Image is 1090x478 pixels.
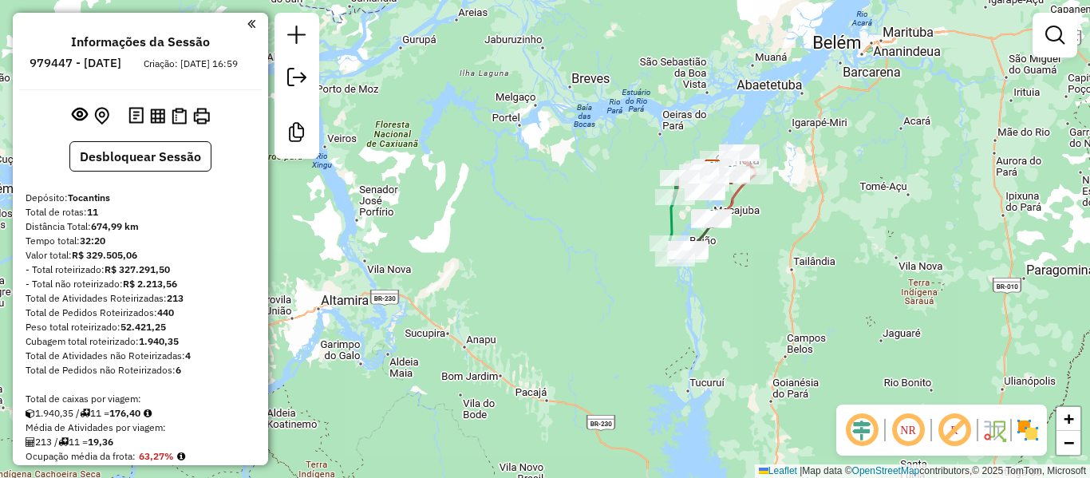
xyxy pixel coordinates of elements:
[120,321,166,333] strong: 52.421,25
[935,411,973,449] span: Exibir rótulo
[800,465,802,476] span: |
[26,291,255,306] div: Total de Atividades Roteirizadas:
[1064,409,1074,429] span: +
[167,292,184,304] strong: 213
[720,164,740,185] img: APOIO CARAPAJO
[137,57,244,71] div: Criação: [DATE] 16:59
[30,56,121,70] h6: 979447 - [DATE]
[889,411,927,449] span: Ocultar NR
[125,104,147,128] button: Logs desbloquear sessão
[26,234,255,248] div: Tempo total:
[185,350,191,361] strong: 4
[26,435,255,449] div: 213 / 11 =
[26,205,255,219] div: Total de rotas:
[190,105,213,128] button: Imprimir Rotas
[281,19,313,55] a: Nova sessão e pesquisa
[139,335,179,347] strong: 1.940,35
[91,104,113,128] button: Centralizar mapa no depósito ou ponto de apoio
[26,306,255,320] div: Total de Pedidos Roteirizados:
[1064,433,1074,452] span: −
[702,159,723,180] img: Tocantins
[26,349,255,363] div: Total de Atividades não Roteirizadas:
[91,220,139,232] strong: 674,99 km
[26,320,255,334] div: Peso total roteirizado:
[852,465,920,476] a: OpenStreetMap
[843,411,881,449] span: Ocultar deslocamento
[281,117,313,152] a: Criar modelo
[679,164,719,180] div: Atividade não roteirizada - JONILDO GONCALVES PA
[176,364,181,376] strong: 6
[650,235,689,251] div: Atividade não roteirizada - BAR DA MARY
[87,206,98,218] strong: 11
[139,450,174,462] strong: 63,27%
[72,249,137,261] strong: R$ 329.505,06
[177,452,185,461] em: Média calculada utilizando a maior ocupação (%Peso ou %Cubagem) de cada rota da sessão. Rotas cro...
[109,407,140,419] strong: 176,40
[69,141,211,172] button: Desbloquear Sessão
[144,409,152,418] i: Meta Caixas/viagem: 1,00 Diferença: 175,40
[1039,19,1071,51] a: Exibir filtros
[26,191,255,205] div: Depósito:
[147,105,168,126] button: Visualizar relatório de Roteirização
[80,409,90,418] i: Total de rotas
[88,436,113,448] strong: 19,36
[123,278,177,290] strong: R$ 2.213,56
[755,464,1090,478] div: Map data © contributors,© 2025 TomTom, Microsoft
[247,14,255,33] a: Clique aqui para minimizar o painel
[58,437,69,447] i: Total de rotas
[1056,431,1080,455] a: Zoom out
[26,219,255,234] div: Distância Total:
[660,170,700,186] div: Atividade não roteirizada - DISTRIBUIDORA 3M
[701,160,722,181] img: CENTRAL
[1015,417,1041,443] img: Exibir/Ocultar setores
[701,208,722,229] img: APOIO MOCAJUBA
[981,417,1007,443] img: Fluxo de ruas
[26,406,255,421] div: 1.940,35 / 11 =
[26,263,255,277] div: - Total roteirizado:
[69,103,91,128] button: Exibir sessão original
[105,263,170,275] strong: R$ 327.291,50
[281,61,313,97] a: Exportar sessão
[759,465,797,476] a: Leaflet
[68,192,110,203] strong: Tocantins
[26,409,35,418] i: Cubagem total roteirizado
[700,151,740,167] div: Atividade não roteirizada - BAR DO MERIZAN
[157,306,174,318] strong: 440
[168,105,190,128] button: Visualizar Romaneio
[26,334,255,349] div: Cubagem total roteirizado:
[26,392,255,406] div: Total de caixas por viagem:
[26,277,255,291] div: - Total não roteirizado:
[26,248,255,263] div: Valor total:
[80,235,105,247] strong: 32:20
[26,450,136,462] span: Ocupação média da frota:
[26,421,255,435] div: Média de Atividades por viagem:
[1056,407,1080,431] a: Zoom in
[71,34,210,49] h4: Informações da Sessão
[26,437,35,447] i: Total de Atividades
[26,363,255,377] div: Total de Pedidos não Roteirizados:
